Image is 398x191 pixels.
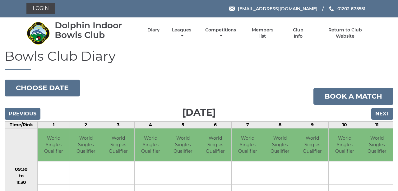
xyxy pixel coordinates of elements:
[337,6,365,12] span: 01202 675551
[328,122,361,128] td: 10
[134,122,167,128] td: 4
[288,27,308,39] a: Club Info
[55,21,137,40] div: Dolphin Indoor Bowls Club
[229,7,235,11] img: Email
[70,122,102,128] td: 2
[231,122,264,128] td: 7
[232,128,264,161] td: World Singles Qualifier
[264,128,296,161] td: World Singles Qualifier
[199,128,231,161] td: World Singles Qualifier
[248,27,277,39] a: Members list
[361,122,393,128] td: 11
[167,128,199,161] td: World Singles Qualifier
[26,21,50,45] img: Dolphin Indoor Bowls Club
[361,128,393,161] td: World Singles Qualifier
[5,108,40,120] input: Previous
[5,80,80,96] button: Choose date
[102,122,134,128] td: 3
[328,5,365,12] a: Phone us 01202 675551
[38,122,70,128] td: 1
[102,128,134,161] td: World Singles Qualifier
[319,27,372,39] a: Return to Club Website
[38,128,70,161] td: World Singles Qualifier
[167,122,199,128] td: 5
[371,108,393,120] input: Next
[70,128,102,161] td: World Singles Qualifier
[170,27,193,39] a: Leagues
[229,5,317,12] a: Email [EMAIL_ADDRESS][DOMAIN_NAME]
[329,6,334,11] img: Phone us
[135,128,167,161] td: World Singles Qualifier
[26,3,55,14] a: Login
[296,122,328,128] td: 9
[5,49,393,70] h1: Bowls Club Diary
[147,27,160,33] a: Diary
[199,122,231,128] td: 6
[204,27,238,39] a: Competitions
[264,122,296,128] td: 8
[5,122,38,128] td: Time/Rink
[238,6,317,12] span: [EMAIL_ADDRESS][DOMAIN_NAME]
[329,128,361,161] td: World Singles Qualifier
[313,88,393,105] a: Book a match
[296,128,328,161] td: World Singles Qualifier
